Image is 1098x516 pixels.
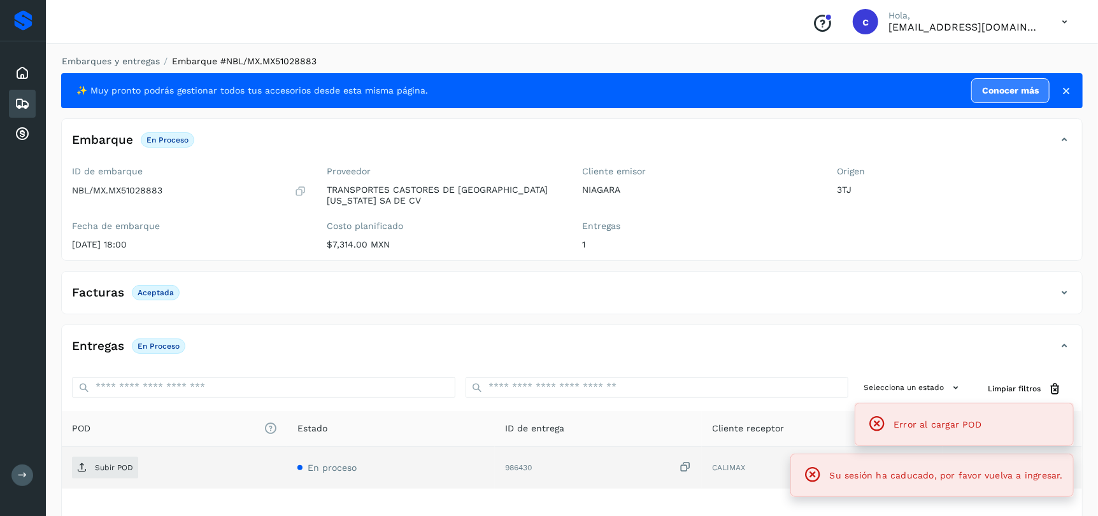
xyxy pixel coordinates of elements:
[988,383,1041,394] span: Limpiar filtros
[9,120,36,148] div: Cuentas por cobrar
[505,422,564,435] span: ID de entrega
[72,339,124,354] h4: Entregas
[712,422,784,435] span: Cliente receptor
[62,335,1082,367] div: EntregasEn proceso
[582,185,817,195] p: NIAGARA
[62,129,1082,161] div: EmbarqueEn proceso
[888,21,1041,33] p: cuentasespeciales8_met@castores.com.mx
[582,239,817,250] p: 1
[894,419,981,429] span: Error al cargar POD
[327,239,562,250] p: $7,314.00 MXN
[72,239,307,250] p: [DATE] 18:00
[505,461,692,474] div: 986430
[971,78,1050,103] a: Conocer más
[9,59,36,87] div: Inicio
[859,377,967,398] button: Selecciona un estado
[72,185,162,196] p: NBL/MX.MX51028883
[62,56,160,66] a: Embarques y entregas
[72,457,138,478] button: Subir POD
[172,56,317,66] span: Embarque #NBL/MX.MX51028883
[61,55,1083,68] nav: breadcrumb
[888,10,1041,21] p: Hola,
[297,422,327,435] span: Estado
[62,282,1082,314] div: FacturasAceptada
[138,342,180,351] p: En proceso
[76,84,428,97] span: ✨ Muy pronto podrás gestionar todos tus accesorios desde esta misma página.
[9,90,36,118] div: Embarques
[838,166,1073,177] label: Origen
[72,286,124,300] h4: Facturas
[327,185,562,206] p: TRANSPORTES CASTORES DE [GEOGRAPHIC_DATA][US_STATE] SA DE CV
[702,447,943,489] td: CALIMAX
[138,288,174,297] p: Aceptada
[72,221,307,232] label: Fecha de embarque
[838,185,1073,195] p: 3TJ
[943,447,1082,489] td: TIJUANA
[830,470,1063,480] span: Su sesión ha caducado, por favor vuelva a ingresar.
[95,463,133,472] p: Subir POD
[308,463,357,473] span: En proceso
[978,377,1072,401] button: Limpiar filtros
[146,136,189,144] p: En proceso
[72,422,277,435] span: POD
[72,166,307,177] label: ID de embarque
[327,221,562,232] label: Costo planificado
[582,221,817,232] label: Entregas
[582,166,817,177] label: Cliente emisor
[327,166,562,177] label: Proveedor
[72,133,133,148] h4: Embarque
